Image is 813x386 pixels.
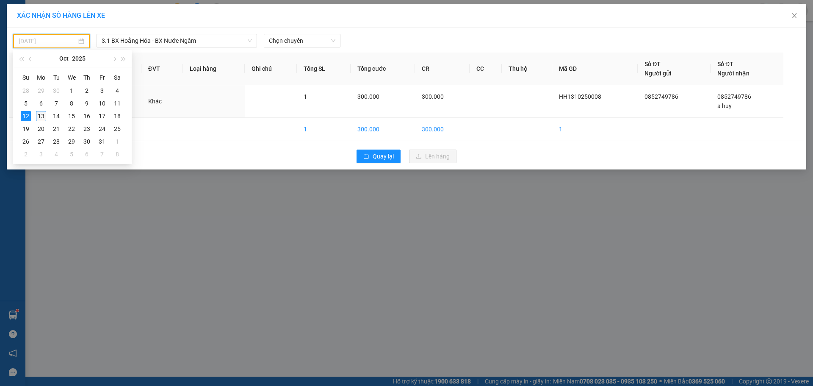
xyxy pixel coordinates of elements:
[21,98,31,108] div: 5
[36,124,46,134] div: 20
[82,111,92,121] div: 16
[94,148,110,161] td: 2025-11-07
[33,122,49,135] td: 2025-10-20
[110,135,125,148] td: 2025-11-01
[66,98,77,108] div: 8
[269,34,335,47] span: Chọn chuyến
[97,136,107,147] div: 31
[97,86,107,96] div: 3
[644,70,672,77] span: Người gửi
[79,110,94,122] td: 2025-10-16
[110,110,125,122] td: 2025-10-18
[112,111,122,121] div: 18
[357,150,401,163] button: rollbackQuay lại
[33,97,49,110] td: 2025-10-06
[183,53,245,85] th: Loại hàng
[51,149,61,159] div: 4
[49,148,64,161] td: 2025-11-04
[21,86,31,96] div: 28
[64,148,79,161] td: 2025-11-05
[36,98,46,108] div: 6
[97,111,107,121] div: 17
[97,149,107,159] div: 7
[49,97,64,110] td: 2025-10-07
[82,124,92,134] div: 23
[110,97,125,110] td: 2025-10-11
[33,148,49,161] td: 2025-11-03
[33,71,49,84] th: Mo
[552,53,638,85] th: Mã GD
[415,53,470,85] th: CR
[51,111,61,121] div: 14
[112,98,122,108] div: 11
[18,122,33,135] td: 2025-10-19
[51,136,61,147] div: 28
[49,110,64,122] td: 2025-10-14
[644,93,678,100] span: 0852749786
[36,149,46,159] div: 3
[297,53,351,85] th: Tổng SL
[18,97,33,110] td: 2025-10-05
[82,86,92,96] div: 2
[110,84,125,97] td: 2025-10-04
[51,98,61,108] div: 7
[66,86,77,96] div: 1
[110,71,125,84] th: Sa
[297,118,351,141] td: 1
[18,148,33,161] td: 2025-11-02
[49,122,64,135] td: 2025-10-21
[66,136,77,147] div: 29
[49,135,64,148] td: 2025-10-28
[112,124,122,134] div: 25
[102,34,252,47] span: 3.1 BX Hoằng Hóa - BX Nước Ngầm
[18,110,33,122] td: 2025-10-12
[49,84,64,97] td: 2025-09-30
[304,93,307,100] span: 1
[79,148,94,161] td: 2025-11-06
[94,122,110,135] td: 2025-10-24
[112,136,122,147] div: 1
[21,111,31,121] div: 12
[141,85,183,118] td: Khác
[351,118,415,141] td: 300.000
[33,135,49,148] td: 2025-10-27
[110,122,125,135] td: 2025-10-25
[49,71,64,84] th: Tu
[79,84,94,97] td: 2025-10-02
[363,153,369,160] span: rollback
[112,86,122,96] div: 4
[422,93,444,100] span: 300.000
[66,149,77,159] div: 5
[112,149,122,159] div: 8
[97,98,107,108] div: 10
[717,93,751,100] span: 0852749786
[97,124,107,134] div: 24
[64,84,79,97] td: 2025-10-01
[141,53,183,85] th: ĐVT
[415,118,470,141] td: 300.000
[36,136,46,147] div: 27
[72,50,86,67] button: 2025
[64,97,79,110] td: 2025-10-08
[502,53,552,85] th: Thu hộ
[82,136,92,147] div: 30
[245,53,297,85] th: Ghi chú
[64,71,79,84] th: We
[247,38,252,43] span: down
[21,149,31,159] div: 2
[51,124,61,134] div: 21
[82,98,92,108] div: 9
[9,53,47,85] th: STT
[64,135,79,148] td: 2025-10-29
[94,135,110,148] td: 2025-10-31
[791,12,798,19] span: close
[717,61,733,67] span: Số ĐT
[94,97,110,110] td: 2025-10-10
[64,122,79,135] td: 2025-10-22
[82,149,92,159] div: 6
[357,93,379,100] span: 300.000
[783,4,806,28] button: Close
[717,103,732,109] span: a huy
[18,71,33,84] th: Su
[94,71,110,84] th: Fr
